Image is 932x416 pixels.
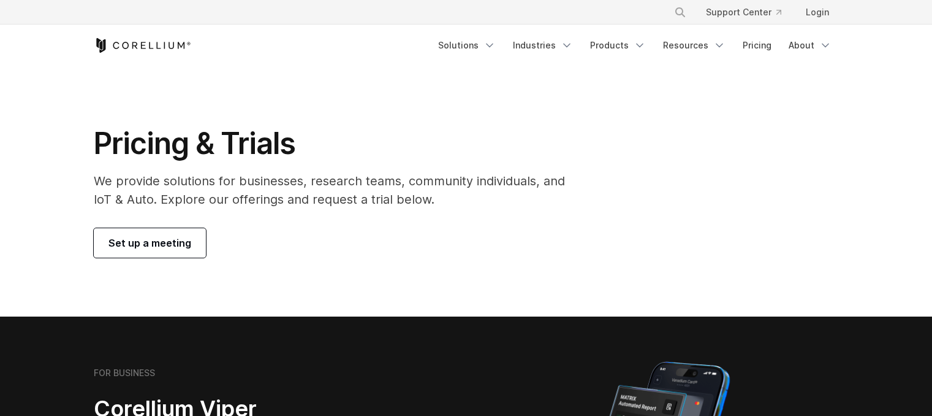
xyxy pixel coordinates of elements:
[583,34,653,56] a: Products
[431,34,503,56] a: Solutions
[659,1,839,23] div: Navigation Menu
[94,38,191,53] a: Corellium Home
[656,34,733,56] a: Resources
[94,368,155,379] h6: FOR BUSINESS
[735,34,779,56] a: Pricing
[94,172,582,209] p: We provide solutions for businesses, research teams, community individuals, and IoT & Auto. Explo...
[796,1,839,23] a: Login
[431,34,839,56] div: Navigation Menu
[94,125,582,162] h1: Pricing & Trials
[108,236,191,250] span: Set up a meeting
[669,1,691,23] button: Search
[94,228,206,258] a: Set up a meeting
[781,34,839,56] a: About
[506,34,580,56] a: Industries
[696,1,791,23] a: Support Center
